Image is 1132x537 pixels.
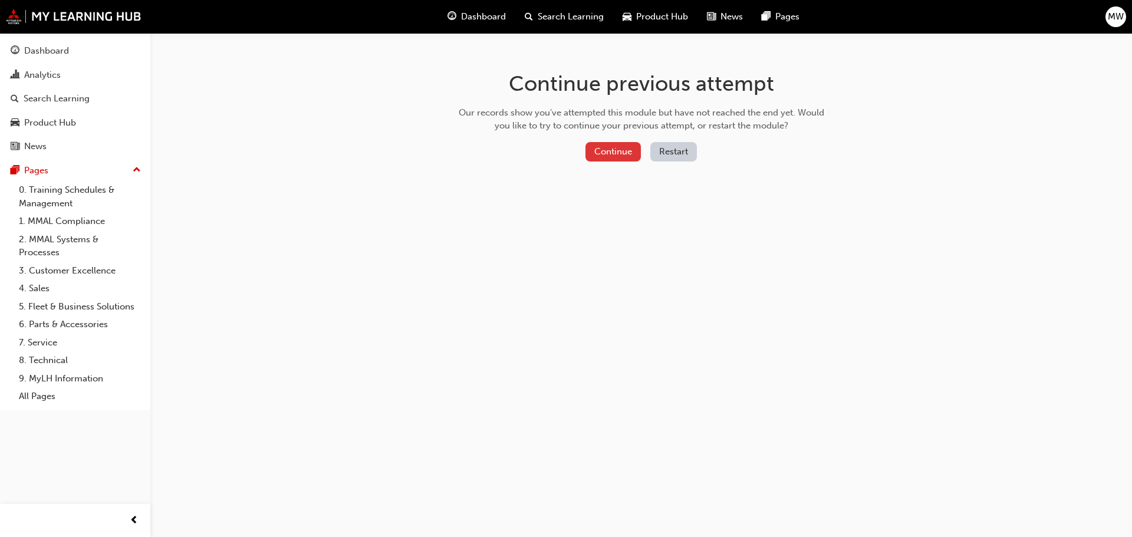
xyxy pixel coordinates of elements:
[752,5,809,29] a: pages-iconPages
[585,142,641,162] button: Continue
[11,141,19,152] span: news-icon
[24,164,48,177] div: Pages
[1108,10,1124,24] span: MW
[525,9,533,24] span: search-icon
[14,387,146,406] a: All Pages
[447,9,456,24] span: guage-icon
[14,370,146,388] a: 9. MyLH Information
[24,116,76,130] div: Product Hub
[14,334,146,352] a: 7. Service
[14,279,146,298] a: 4. Sales
[650,142,697,162] button: Restart
[14,181,146,212] a: 0. Training Schedules & Management
[762,9,771,24] span: pages-icon
[636,10,688,24] span: Product Hub
[538,10,604,24] span: Search Learning
[11,94,19,104] span: search-icon
[14,230,146,262] a: 2. MMAL Systems & Processes
[24,92,90,106] div: Search Learning
[5,160,146,182] button: Pages
[623,9,631,24] span: car-icon
[14,212,146,230] a: 1. MMAL Compliance
[5,40,146,62] a: Dashboard
[14,262,146,280] a: 3. Customer Excellence
[14,315,146,334] a: 6. Parts & Accessories
[24,68,61,82] div: Analytics
[11,70,19,81] span: chart-icon
[515,5,613,29] a: search-iconSearch Learning
[24,44,69,58] div: Dashboard
[1105,6,1126,27] button: MW
[461,10,506,24] span: Dashboard
[5,88,146,110] a: Search Learning
[455,106,828,133] div: Our records show you've attempted this module but have not reached the end yet. Would you like to...
[5,64,146,86] a: Analytics
[14,351,146,370] a: 8. Technical
[130,513,139,528] span: prev-icon
[5,136,146,157] a: News
[438,5,515,29] a: guage-iconDashboard
[775,10,799,24] span: Pages
[6,9,141,24] img: mmal
[697,5,752,29] a: news-iconNews
[11,118,19,129] span: car-icon
[11,46,19,57] span: guage-icon
[24,140,47,153] div: News
[133,163,141,178] span: up-icon
[5,112,146,134] a: Product Hub
[11,166,19,176] span: pages-icon
[613,5,697,29] a: car-iconProduct Hub
[5,38,146,160] button: DashboardAnalyticsSearch LearningProduct HubNews
[14,298,146,316] a: 5. Fleet & Business Solutions
[707,9,716,24] span: news-icon
[720,10,743,24] span: News
[455,71,828,97] h1: Continue previous attempt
